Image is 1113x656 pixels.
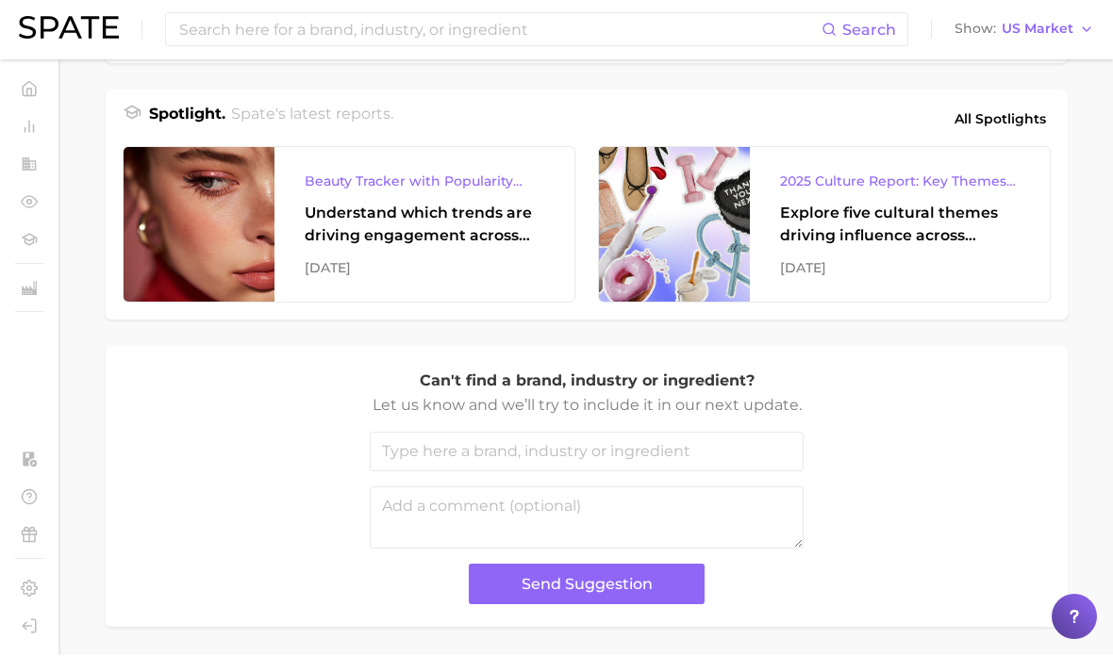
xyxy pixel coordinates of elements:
[370,433,804,472] input: Type here a brand, industry or ingredient
[780,257,1020,280] div: [DATE]
[177,14,822,46] input: Search here for a brand, industry, or ingredient
[231,104,393,136] h2: Spate's latest reports.
[15,613,43,641] a: Log out. Currently logged in with e-mail laura.epstein@givaudan.com.
[123,147,575,303] a: Beauty Tracker with Popularity IndexUnderstand which trends are driving engagement across platfor...
[780,171,1020,193] div: 2025 Culture Report: Key Themes That Are Shaping Consumer Demand
[305,203,544,248] div: Understand which trends are driving engagement across platforms in the skin, hair, makeup, and fr...
[370,369,804,394] p: Can't find a brand, industry or ingredient?
[19,17,119,40] img: SPATE
[149,104,225,136] h1: Spotlight.
[780,203,1020,248] div: Explore five cultural themes driving influence across beauty, food, and pop culture.
[955,108,1046,131] span: All Spotlights
[305,257,544,280] div: [DATE]
[598,147,1051,303] a: 2025 Culture Report: Key Themes That Are Shaping Consumer DemandExplore five cultural themes driv...
[1002,25,1073,35] span: US Market
[370,394,804,418] p: Let us know and we’ll try to include it in our next update.
[305,171,544,193] div: Beauty Tracker with Popularity Index
[955,25,996,35] span: Show
[950,18,1099,42] button: ShowUS Market
[842,22,896,40] span: Search
[469,565,705,605] button: Send Suggestion
[950,104,1051,136] a: All Spotlights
